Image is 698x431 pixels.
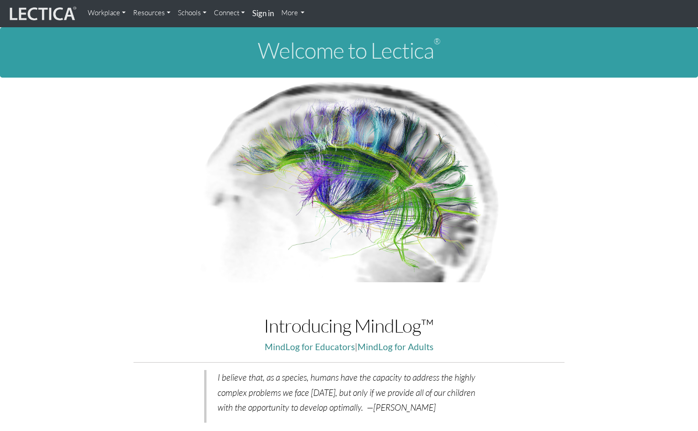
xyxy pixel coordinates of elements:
a: Connect [210,4,249,22]
h1: Welcome to Lectica [7,38,691,63]
a: Sign in [249,4,278,24]
img: lecticalive [7,5,77,23]
a: Workplace [84,4,129,22]
p: | [134,340,564,355]
img: Human Connectome Project Image [195,78,503,283]
strong: Sign in [252,8,274,18]
sup: ® [434,36,440,46]
a: MindLog for Adults [358,341,433,352]
h1: Introducing MindLog™ [134,316,564,336]
p: I believe that, as a species, humans have the capacity to address the highly complex problems we ... [218,370,483,415]
a: Schools [174,4,210,22]
a: MindLog for Educators [265,341,355,352]
a: Resources [129,4,174,22]
a: More [278,4,309,22]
